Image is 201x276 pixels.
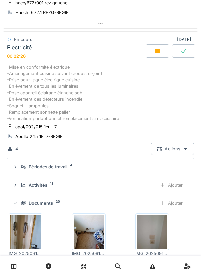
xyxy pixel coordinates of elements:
div: IMG_20250919_142053_488.jpg [72,250,106,257]
div: [DATE] [177,36,194,43]
div: En cours [14,36,32,43]
div: Actions [151,143,194,155]
div: Haecht 672.1 REZG-REGIE [15,9,69,16]
img: ko9gl88m2y341ip0qkr4qer2xefe [10,215,41,249]
div: apol/002/015 1er - 7 [15,124,57,130]
img: ugygefzymz8t84lwkrf8izkfc579 [137,215,167,249]
div: IMG_20250919_142200_749.jpg [135,250,169,257]
div: Périodes de travail [29,164,67,170]
div: Electricité [7,44,32,51]
div: Ajouter [154,197,188,209]
div: 00:22:26 [7,54,26,59]
div: -Mise en conformité électrique -Aménagement cuisine suivant croquis ci-joint -Prise pour taque él... [7,64,194,122]
div: Apollo 2.15 1ET7-REGIE [15,133,63,140]
summary: Documents20Ajouter [10,197,191,209]
img: whstz2zmaqqw4fb9ljdho1qlcqoj [74,215,104,249]
div: 4 [15,146,18,152]
div: Documents [29,200,53,206]
summary: Périodes de travail4 [10,161,191,173]
div: IMG_20250919_142148_404.jpg [9,250,42,257]
div: Ajouter [154,179,188,191]
summary: Activités13Ajouter [10,179,191,191]
div: Activités [29,182,47,188]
